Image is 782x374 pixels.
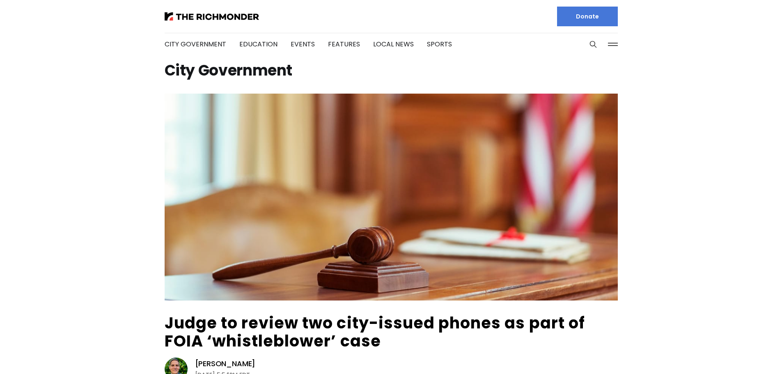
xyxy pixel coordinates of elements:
a: Judge to review two city-issued phones as part of FOIA ‘whistleblower’ case [165,312,585,352]
a: Education [239,39,277,49]
a: Features [328,39,360,49]
a: City Government [165,39,226,49]
img: The Richmonder [165,12,259,21]
a: Local News [373,39,414,49]
a: Donate [557,7,618,26]
button: Search this site [587,38,599,50]
a: [PERSON_NAME] [195,359,256,369]
h1: City Government [165,64,618,77]
iframe: portal-trigger [713,334,782,374]
a: Sports [427,39,452,49]
a: Events [291,39,315,49]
